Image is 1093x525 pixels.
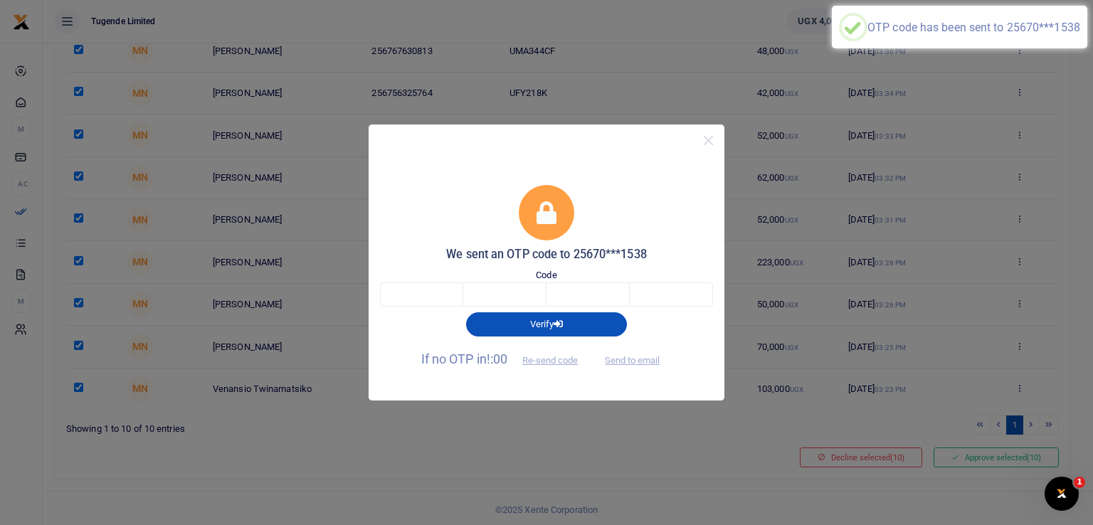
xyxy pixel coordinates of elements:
[421,351,591,366] span: If no OTP in
[380,248,713,262] h5: We sent an OTP code to 25670***1538
[466,312,627,336] button: Verify
[698,130,719,151] button: Close
[1074,477,1085,488] span: 1
[536,268,556,282] label: Code
[487,351,507,366] span: !:00
[867,21,1080,34] div: OTP code has been sent to 25670***1538
[1045,477,1079,511] iframe: Intercom live chat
